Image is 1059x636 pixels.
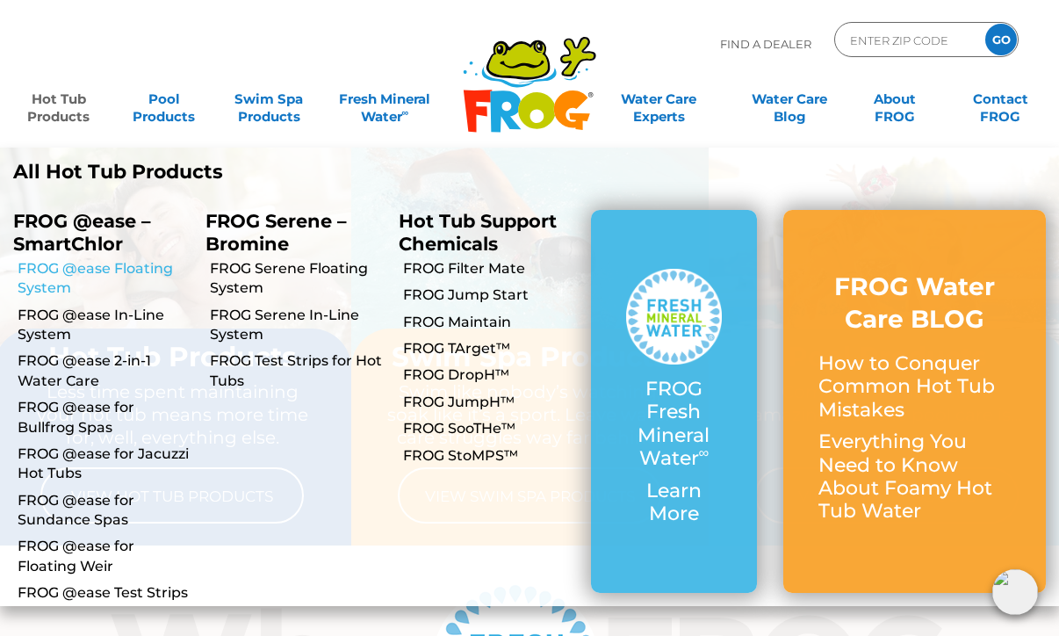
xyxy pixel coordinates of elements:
a: FROG Test Strips for Hot Tubs [210,351,385,391]
a: FROG @ease 2-in-1 Water Care [18,351,192,391]
a: FROG @ease Test Strips [18,583,192,603]
a: FROG Water Care BLOG How to Conquer Common Hot Tub Mistakes Everything You Need to Know About Foa... [818,271,1011,532]
a: FROG @ease In-Line System [18,306,192,345]
a: FROG @ease for Bullfrog Spas [18,398,192,437]
a: FROG @ease for Sundance Spas [18,491,192,531]
a: FROG @ease for Jacuzzi Hot Tubs [18,444,192,484]
a: Swim SpaProducts [228,82,310,117]
a: FROG Serene Floating System [210,259,385,299]
p: FROG Serene – Bromine [205,210,371,254]
a: FROG @ease Floating System [18,259,192,299]
a: PoolProducts [123,82,205,117]
p: FROG Fresh Mineral Water [626,378,722,471]
a: All Hot Tub Products [13,161,516,184]
a: Water CareBlog [749,82,831,117]
a: FROG DropH™ [403,365,578,385]
p: How to Conquer Common Hot Tub Mistakes [818,352,1011,422]
p: FROG @ease – SmartChlor [13,210,179,254]
a: Hot Tub Support Chemicals [399,210,557,254]
a: FROG Filter Mate [403,259,578,278]
a: FROG Jump Start [403,285,578,305]
a: FROG Fresh Mineral Water∞ Learn More [626,269,722,535]
a: FROG Maintain [403,313,578,332]
a: Fresh MineralWater∞ [334,82,436,117]
sup: ∞ [402,106,409,119]
a: ContactFROG [960,82,1041,117]
p: Learn More [626,480,722,526]
a: AboutFROG [854,82,936,117]
a: FROG TArget™ [403,339,578,358]
img: openIcon [992,569,1038,615]
a: FROG Serene In-Line System [210,306,385,345]
a: Water CareExperts [593,82,726,117]
input: GO [985,24,1017,55]
h3: FROG Water Care BLOG [818,271,1011,335]
p: Find A Dealer [720,22,811,66]
input: Zip Code Form [848,27,967,53]
a: Hot TubProducts [18,82,99,117]
p: Everything You Need to Know About Foamy Hot Tub Water [818,430,1011,524]
a: FROG SooTHe™ [403,419,578,438]
sup: ∞ [699,444,710,461]
a: FROG JumpH™ [403,393,578,412]
a: FROG @ease for Floating Weir [18,537,192,576]
a: FROG StoMPS™ [403,446,578,466]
